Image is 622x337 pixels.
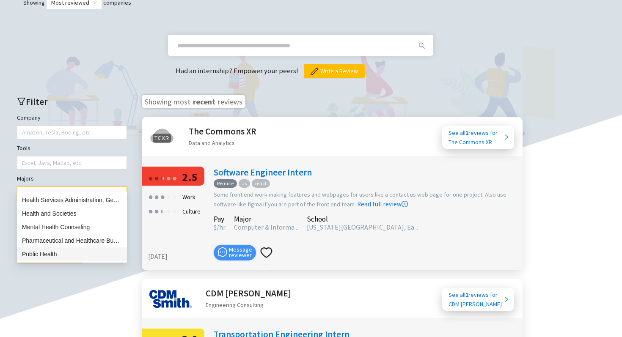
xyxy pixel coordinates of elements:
h2: The Commons XR [189,124,256,138]
span: [US_STATE][GEOGRAPHIC_DATA], Ea... [307,223,418,231]
div: ● [154,190,159,203]
div: Mental Health Counseling [22,222,122,232]
div: Culture [180,204,203,219]
div: Pharmaceutical and Healthcare Business [17,234,127,247]
span: search [416,42,428,49]
span: Js [239,179,250,188]
h2: CDM [PERSON_NAME] [206,286,291,300]
img: CDM Smith [149,286,192,312]
span: right [504,134,509,140]
div: Work [180,190,198,204]
div: School [307,216,418,222]
div: [DATE] [148,252,209,262]
div: ● [160,190,165,203]
div: ● [160,171,162,184]
div: Major [234,216,298,222]
div: ● [166,190,171,203]
div: Data and Analytics [189,138,256,148]
div: See all reviews for CDM [PERSON_NAME] [449,290,504,309]
span: Remote [214,179,237,188]
label: Majors [17,174,34,183]
div: ● [154,171,159,184]
div: Health and Societies [22,209,122,218]
div: Pharmaceutical and Healthcare Business [22,236,122,245]
button: search [415,39,429,52]
div: Health Services Administration, General [22,195,122,205]
span: /hr [217,223,226,231]
h2: Filter [17,95,127,109]
div: ● [160,204,165,217]
div: ● [166,204,171,217]
label: Tools [17,143,30,153]
div: ● [160,171,165,184]
img: pencil.png [311,68,318,75]
div: Public Health [17,247,127,261]
span: $ [214,223,217,231]
a: Read full review [357,158,408,208]
span: right-circle [402,201,408,207]
a: See all1reviews forCDM [PERSON_NAME] [442,288,514,311]
b: 1 [465,291,468,299]
span: right [504,296,509,302]
div: See all reviews for The Commons XR [449,128,504,147]
img: The Commons XR [149,124,175,150]
div: ● [148,204,153,217]
span: react [252,179,270,188]
div: ● [172,171,177,184]
span: Message reviewer [229,247,252,258]
b: 1 [465,129,468,137]
span: message [218,247,227,257]
div: ● [172,204,177,217]
span: filter [17,97,26,106]
div: Pay [214,216,226,222]
div: ● [148,171,153,184]
div: ● [154,204,159,217]
div: Some front end work making features and webpages for users like a contact us web page for one pro... [214,190,518,209]
input: Majors [22,188,41,198]
div: Mental Health Counseling [17,220,127,234]
h3: Showing most reviews [142,95,245,108]
div: ● [148,190,153,203]
input: Tools [22,158,24,168]
div: Health and Societies [17,207,127,220]
a: See all1reviews forThe Commons XR [442,126,514,149]
a: Software Engineer Intern [214,167,312,178]
span: Computer & Informa... [234,223,298,231]
div: ● [160,204,162,217]
div: Health Services Administration, General [17,193,127,207]
div: Engineering Consulting [206,300,291,310]
div: ● [166,171,171,184]
div: Public Health [22,249,122,259]
button: Write a Review [304,64,365,78]
label: Company [17,113,41,122]
span: recent [192,96,216,106]
span: Write a Review [320,66,358,76]
span: 2.5 [182,170,198,184]
span: heart [260,247,272,259]
span: Had an internship? Empower your peers! [176,66,300,75]
div: ● [172,190,177,203]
